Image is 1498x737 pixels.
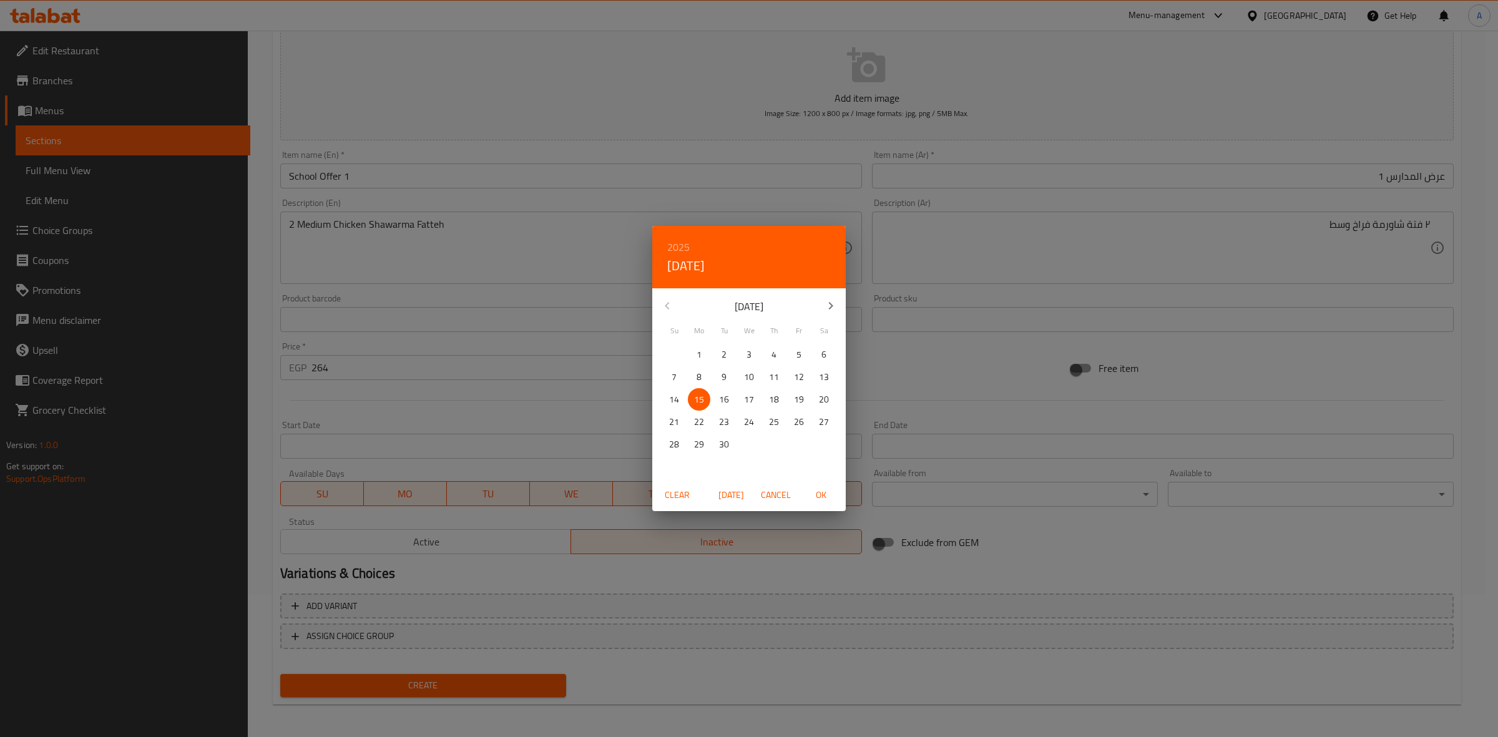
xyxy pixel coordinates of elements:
p: 2 [722,347,727,363]
p: 1 [697,347,702,363]
span: Sa [813,325,835,336]
button: [DATE] [667,256,705,276]
button: 6 [813,343,835,366]
p: 30 [719,437,729,452]
button: 4 [763,343,785,366]
p: 20 [819,392,829,408]
span: OK [806,487,836,503]
button: 11 [763,366,785,388]
button: Cancel [756,484,796,507]
button: 17 [738,388,760,411]
span: Tu [713,325,735,336]
p: 7 [672,369,677,385]
button: 3 [738,343,760,366]
p: 26 [794,414,804,430]
p: 27 [819,414,829,430]
button: 8 [688,366,710,388]
button: 14 [663,388,685,411]
p: 23 [719,414,729,430]
button: 1 [688,343,710,366]
p: 28 [669,437,679,452]
button: 27 [813,411,835,433]
button: OK [801,484,841,507]
p: 8 [697,369,702,385]
span: Mo [688,325,710,336]
button: 13 [813,366,835,388]
p: 29 [694,437,704,452]
p: 25 [769,414,779,430]
button: 16 [713,388,735,411]
span: Su [663,325,685,336]
button: 5 [788,343,810,366]
button: 25 [763,411,785,433]
span: Th [763,325,785,336]
button: [DATE] [711,484,751,507]
button: 9 [713,366,735,388]
span: [DATE] [716,487,746,503]
button: Clear [657,484,697,507]
button: 30 [713,433,735,456]
p: 6 [821,347,826,363]
button: 19 [788,388,810,411]
button: 12 [788,366,810,388]
p: 10 [744,369,754,385]
p: 13 [819,369,829,385]
button: 22 [688,411,710,433]
button: 21 [663,411,685,433]
p: [DATE] [682,299,816,314]
p: 3 [747,347,751,363]
p: 5 [796,347,801,363]
p: 17 [744,392,754,408]
span: Clear [662,487,692,503]
p: 21 [669,414,679,430]
p: 11 [769,369,779,385]
p: 24 [744,414,754,430]
p: 9 [722,369,727,385]
button: 26 [788,411,810,433]
span: Fr [788,325,810,336]
p: 19 [794,392,804,408]
button: 20 [813,388,835,411]
button: 18 [763,388,785,411]
p: 4 [771,347,776,363]
p: 18 [769,392,779,408]
p: 14 [669,392,679,408]
span: We [738,325,760,336]
p: 16 [719,392,729,408]
button: 2 [713,343,735,366]
button: 15 [688,388,710,411]
button: 29 [688,433,710,456]
p: 22 [694,414,704,430]
button: 23 [713,411,735,433]
button: 7 [663,366,685,388]
button: 10 [738,366,760,388]
button: 28 [663,433,685,456]
button: 2025 [667,238,690,256]
p: 12 [794,369,804,385]
button: 24 [738,411,760,433]
span: Cancel [761,487,791,503]
p: 15 [694,392,704,408]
